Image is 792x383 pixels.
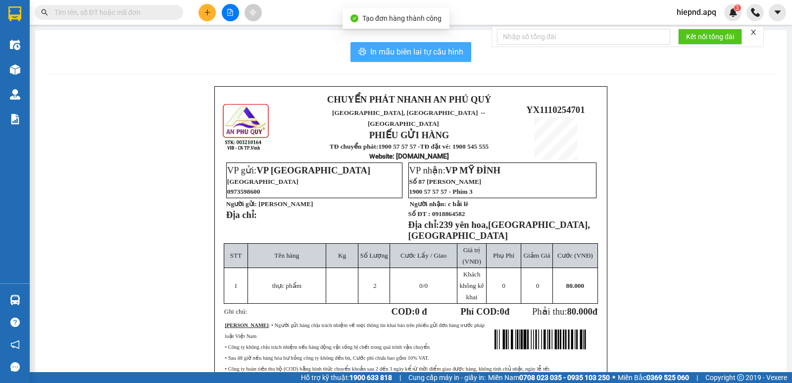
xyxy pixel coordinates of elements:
[737,374,744,381] span: copyright
[222,103,271,152] img: logo
[350,14,358,22] span: check-circle
[10,114,20,124] img: solution-icon
[432,210,465,218] span: 0918864582
[373,282,377,289] span: 2
[729,8,738,17] img: icon-new-feature
[227,165,370,175] span: VP gửi:
[646,374,689,382] strong: 0369 525 060
[41,9,48,16] span: search
[327,94,491,105] strong: CHUYỂN PHÁT NHANH AN PHÚ QUÝ
[736,4,739,11] span: 3
[536,282,540,289] span: 0
[227,178,298,185] span: [GEOGRAPHIC_DATA]
[225,344,430,350] span: • Công ty không chịu trách nhiệm nếu hàng động vật sống bị chết trong quá trình vận chuyển
[400,252,446,259] span: Cước Lấy / Giao
[10,340,20,349] span: notification
[330,143,378,150] strong: TĐ chuyển phát:
[227,9,234,16] span: file-add
[230,252,242,259] span: STT
[392,306,427,317] strong: COD:
[419,282,428,289] span: /0
[245,4,262,21] button: aim
[696,372,698,383] span: |
[460,306,509,317] strong: Phí COD: đ
[258,200,313,208] span: [PERSON_NAME]
[225,323,485,339] span: : • Người gửi hàng chịu trách nhiệm về mọi thông tin khai báo trên phiếu gửi đơn hàng trước pháp ...
[409,188,473,195] span: 1900 57 57 57 - Phím 3
[362,14,442,22] span: Tạo đơn hàng thành công
[332,109,486,127] span: [GEOGRAPHIC_DATA], [GEOGRAPHIC_DATA] ↔ [GEOGRAPHIC_DATA]
[773,8,782,17] span: caret-down
[234,282,238,289] span: 1
[378,143,420,150] strong: 1900 57 57 57 -
[227,188,260,195] span: 0973598600
[256,165,370,175] span: VP [GEOGRAPHIC_DATA]
[532,306,597,317] span: Phải thu:
[409,178,482,185] span: Số 87 [PERSON_NAME]
[226,200,257,208] strong: Người gửi:
[445,165,501,175] span: VP MỸ ĐÌNH
[349,374,392,382] strong: 1900 633 818
[198,4,216,21] button: plus
[751,8,760,17] img: phone-icon
[10,40,20,50] img: warehouse-icon
[493,252,514,259] span: Phụ Phí
[750,29,757,36] span: close
[500,306,504,317] span: 0
[224,308,247,315] span: Ghi chú:
[459,271,484,301] span: Khách không kê khai
[769,4,786,21] button: caret-down
[408,210,431,218] strong: Số ĐT :
[566,282,585,289] span: 80.000
[274,252,299,259] span: Tên hàng
[448,200,468,208] span: c hải lê
[225,366,550,372] span: • Công ty hoàn tiền thu hộ (COD) bằng hình thức chuyển khoản sau 2 đến 3 ngày kể từ thời điểm gia...
[369,153,393,160] span: Website
[593,306,597,317] span: đ
[10,89,20,100] img: warehouse-icon
[523,252,550,259] span: Giảm Giá
[408,219,439,230] strong: Địa chỉ:
[10,318,20,327] span: question-circle
[415,306,427,317] span: 0 đ
[249,9,256,16] span: aim
[222,4,239,21] button: file-add
[399,372,401,383] span: |
[272,282,301,289] span: thực phẩm
[502,282,505,289] span: 0
[10,64,20,75] img: warehouse-icon
[408,372,486,383] span: Cung cấp máy in - giấy in:
[350,42,471,62] button: printerIn mẫu biên lai tự cấu hình
[225,323,268,328] strong: [PERSON_NAME]
[488,372,610,383] span: Miền Nam
[686,31,734,42] span: Kết nối tổng đài
[301,372,392,383] span: Hỗ trợ kỹ thuật:
[338,252,346,259] span: Kg
[462,246,481,265] span: Giá trị (VNĐ)
[420,143,489,150] strong: TĐ đặt vé: 1900 545 555
[10,362,20,372] span: message
[734,4,741,11] sup: 3
[409,165,501,175] span: VP nhận:
[669,6,724,18] span: hiepnd.apq
[526,105,585,115] span: YX1110254701
[204,9,211,16] span: plus
[497,29,670,45] input: Nhập số tổng đài
[678,29,742,45] button: Kết nối tổng đài
[225,355,429,361] span: • Sau 48 giờ nếu hàng hóa hư hỏng công ty không đền bù, Cước phí chưa bao gồm 10% VAT.
[358,48,366,57] span: printer
[419,282,423,289] span: 0
[360,252,388,259] span: Số Lượng
[8,6,21,21] img: logo-vxr
[408,219,590,241] span: 239 yên hoa,[GEOGRAPHIC_DATA],[GEOGRAPHIC_DATA]
[10,295,20,305] img: warehouse-icon
[226,210,257,220] strong: Địa chỉ:
[567,306,592,317] span: 80.000
[557,252,593,259] span: Cước (VNĐ)
[410,200,446,208] strong: Người nhận:
[370,46,463,58] span: In mẫu biên lai tự cấu hình
[369,152,449,160] strong: : [DOMAIN_NAME]
[612,376,615,380] span: ⚪️
[618,372,689,383] span: Miền Bắc
[369,130,449,140] strong: PHIẾU GỬI HÀNG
